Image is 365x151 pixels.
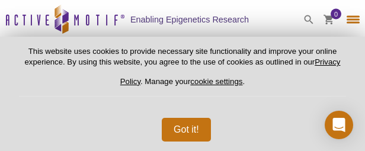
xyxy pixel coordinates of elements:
div: Open Intercom Messenger [325,111,353,139]
button: Got it! [162,118,211,142]
span: 0 [334,9,338,20]
a: Privacy Policy [120,57,341,85]
p: This website uses cookies to provide necessary site functionality and improve your online experie... [19,46,346,97]
h2: Enabling Epigenetics Research [130,14,249,25]
button: cookie settings [190,77,242,86]
a: 0 [324,15,334,27]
